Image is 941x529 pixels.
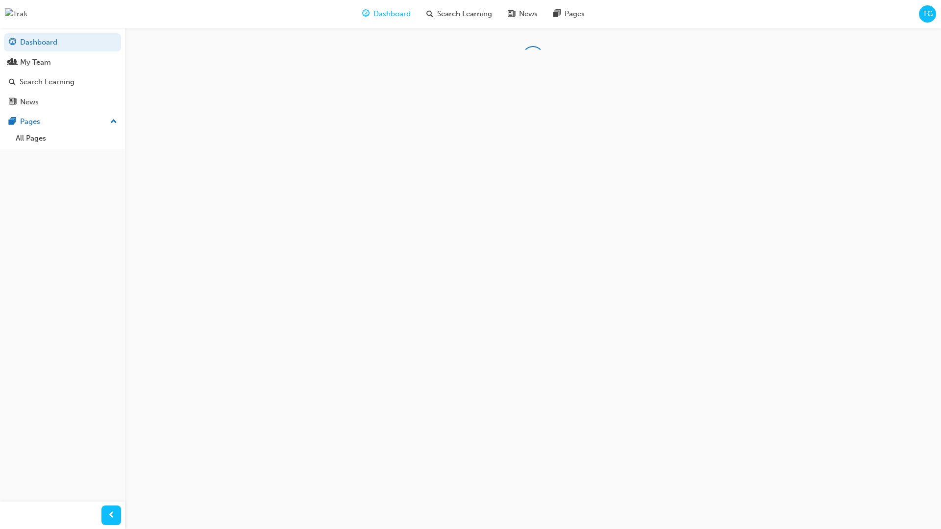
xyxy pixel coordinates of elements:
[923,8,933,20] span: TG
[9,38,16,47] span: guage-icon
[110,116,117,128] span: up-icon
[5,8,27,20] img: Trak
[500,4,545,24] a: news-iconNews
[9,118,16,126] span: pages-icon
[20,57,51,68] div: My Team
[419,4,500,24] a: search-iconSearch Learning
[373,8,411,20] span: Dashboard
[545,4,593,24] a: pages-iconPages
[426,8,433,20] span: search-icon
[354,4,419,24] a: guage-iconDashboard
[20,116,40,127] div: Pages
[4,31,121,113] button: DashboardMy TeamSearch LearningNews
[9,58,16,67] span: people-icon
[4,53,121,72] a: My Team
[519,8,538,20] span: News
[4,113,121,131] button: Pages
[4,93,121,111] a: News
[9,78,16,87] span: search-icon
[12,131,121,146] a: All Pages
[508,8,515,20] span: news-icon
[4,33,121,51] a: Dashboard
[437,8,492,20] span: Search Learning
[108,509,115,522] span: prev-icon
[4,73,121,91] a: Search Learning
[9,98,16,107] span: news-icon
[565,8,585,20] span: Pages
[919,5,936,23] button: TG
[553,8,561,20] span: pages-icon
[20,96,39,108] div: News
[20,76,74,88] div: Search Learning
[362,8,370,20] span: guage-icon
